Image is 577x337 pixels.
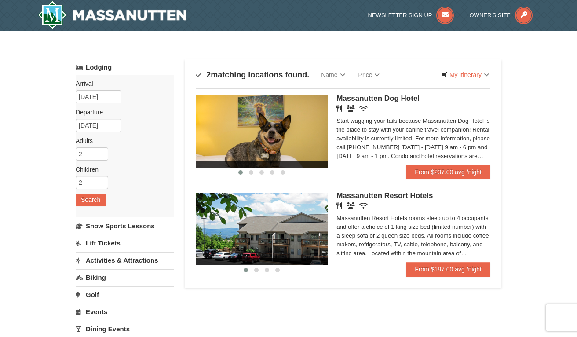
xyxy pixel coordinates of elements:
span: Newsletter Sign Up [368,12,432,18]
i: Banquet Facilities [347,202,355,209]
a: Price [352,66,387,84]
span: Massanutten Dog Hotel [336,94,420,103]
label: Departure [76,108,167,117]
span: Owner's Site [470,12,511,18]
div: Start wagging your tails because Massanutten Dog Hotel is the place to stay with your canine trav... [336,117,490,161]
a: Snow Sports Lessons [76,218,174,234]
a: From $187.00 avg /night [406,262,490,276]
a: From $237.00 avg /night [406,165,490,179]
a: Dining Events [76,321,174,337]
a: Newsletter Sign Up [368,12,454,18]
i: Wireless Internet (free) [359,202,368,209]
button: Search [76,194,106,206]
label: Adults [76,136,167,145]
label: Children [76,165,167,174]
i: Wireless Internet (free) [359,105,368,112]
label: Arrival [76,79,167,88]
a: Name [314,66,351,84]
a: Massanutten Resort [38,1,186,29]
a: Golf [76,286,174,303]
a: My Itinerary [435,68,495,81]
a: Owner's Site [470,12,533,18]
a: Lift Tickets [76,235,174,251]
a: Biking [76,269,174,286]
a: Events [76,304,174,320]
i: Banquet Facilities [347,105,355,112]
img: Massanutten Resort Logo [38,1,186,29]
i: Restaurant [336,105,342,112]
span: Massanutten Resort Hotels [336,191,433,200]
a: Lodging [76,59,174,75]
i: Restaurant [336,202,342,209]
a: Activities & Attractions [76,252,174,268]
div: Massanutten Resort Hotels rooms sleep up to 4 occupants and offer a choice of 1 king size bed (li... [336,214,490,258]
